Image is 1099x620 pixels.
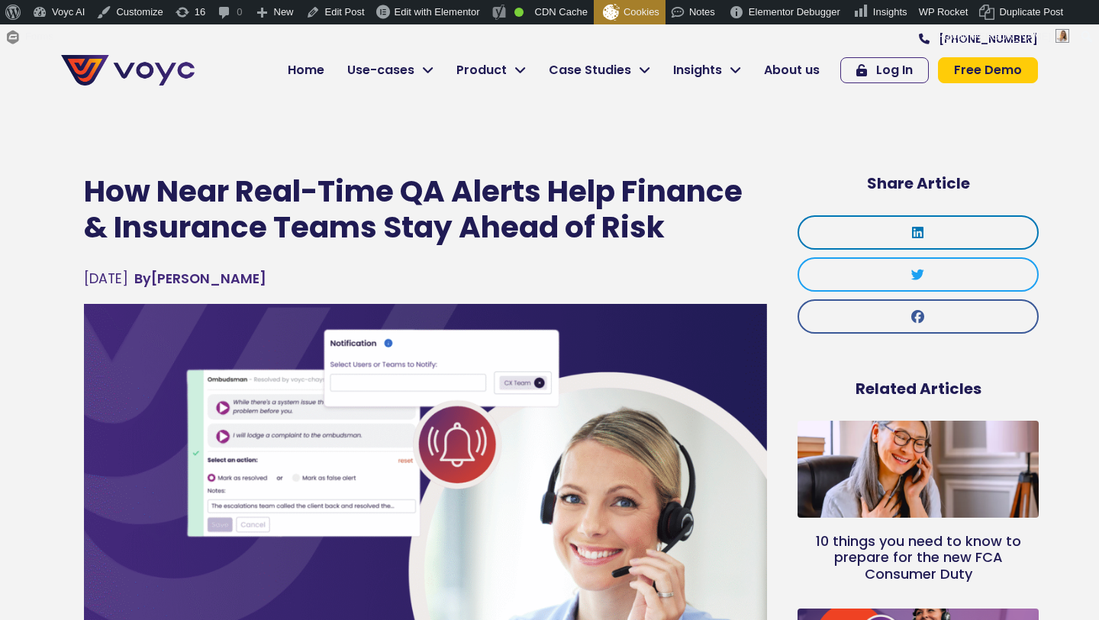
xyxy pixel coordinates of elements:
[932,24,1075,49] a: Howdy,
[876,64,913,76] span: Log In
[796,388,1039,551] img: Picture of an old lady talking on a phone
[445,55,537,86] a: Product
[276,55,336,86] a: Home
[673,61,722,79] span: Insights
[537,55,662,86] a: Case Studies
[134,270,151,288] span: By
[938,57,1038,83] a: Free Demo
[753,55,831,86] a: About us
[764,61,820,79] span: About us
[954,64,1022,76] span: Free Demo
[816,531,1021,583] a: 10 things you need to know to prepare for the new FCA Consumer Duty
[288,61,324,79] span: Home
[969,31,1051,42] span: [PERSON_NAME]
[395,6,480,18] span: Edit with Elementor
[798,299,1039,334] div: Share on facebook
[134,269,266,289] span: [PERSON_NAME]
[514,8,524,17] div: Good
[798,421,1039,518] a: Picture of an old lady talking on a phone
[919,34,1038,44] a: [PHONE_NUMBER]
[798,257,1039,292] div: Share on twitter
[798,379,1039,398] h5: Related Articles
[456,61,507,79] span: Product
[840,57,929,83] a: Log In
[662,55,753,86] a: Insights
[798,174,1039,192] h5: Share Article
[549,61,631,79] span: Case Studies
[347,61,414,79] span: Use-cases
[84,174,767,246] h1: How Near Real-Time QA Alerts Help Finance & Insurance Teams Stay Ahead of Risk
[25,24,53,49] span: Forms
[84,270,128,288] time: [DATE]
[798,215,1039,250] div: Share on linkedin
[336,55,445,86] a: Use-cases
[61,55,195,86] img: voyc-full-logo
[134,269,266,289] a: By[PERSON_NAME]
